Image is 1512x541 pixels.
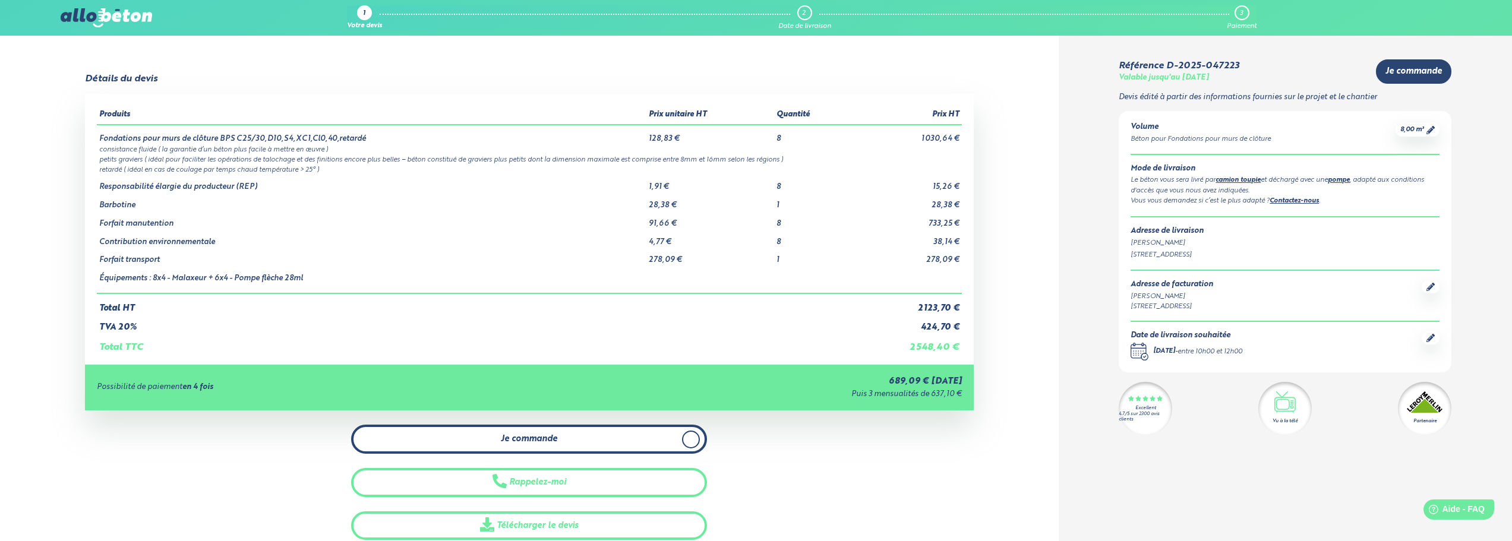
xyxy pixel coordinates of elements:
td: Forfait transport [97,246,647,265]
div: Détails du devis [85,74,157,84]
a: Télécharger le devis [351,511,707,540]
div: Votre devis [347,23,382,30]
div: Volume [1131,123,1271,132]
td: 8 [774,229,851,247]
td: 15,26 € [851,173,962,192]
td: Barbotine [97,192,647,210]
th: Prix unitaire HT [646,106,774,125]
td: 424,70 € [851,313,962,333]
a: 2 Date de livraison [778,5,831,30]
td: 2 123,70 € [851,293,962,314]
a: pompe [1328,177,1350,184]
td: 2 548,40 € [851,333,962,353]
td: 1,91 € [646,173,774,192]
a: camion toupie [1216,177,1261,184]
span: Je commande [1385,67,1442,77]
div: Vu à la télé [1273,417,1298,425]
span: Je commande [501,434,557,444]
a: Je commande [1376,59,1451,84]
td: Forfait manutention [97,210,647,229]
div: Vous vous demandez si c’est le plus adapté ? . [1131,196,1440,207]
div: entre 10h00 et 12h00 [1178,347,1242,357]
td: Équipements : 8x4 - Malaxeur + 6x4 - Pompe flèche 28ml [97,265,647,293]
td: Fondations pour murs de clôture BPS C25/30,D10,S4,XC1,Cl0,40,retardé [97,125,647,144]
div: Adresse de facturation [1131,280,1213,289]
p: Devis édité à partir des informations fournies sur le projet et le chantier [1119,93,1451,102]
th: Quantité [774,106,851,125]
td: 8 [774,125,851,144]
td: 1 [774,246,851,265]
td: Responsabilité élargie du producteur (REP) [97,173,647,192]
div: Date de livraison [778,23,831,30]
div: Adresse de livraison [1131,227,1440,236]
td: 1 [774,192,851,210]
div: Référence D-2025-047223 [1119,61,1239,71]
iframe: Help widget launcher [1406,495,1499,528]
div: - [1153,347,1242,357]
div: Le béton vous sera livré par et déchargé avec une , adapté aux conditions d'accès que vous nous a... [1131,175,1440,196]
td: Contribution environnementale [97,229,647,247]
div: [PERSON_NAME] [1131,292,1213,302]
th: Produits [97,106,647,125]
th: Prix HT [851,106,962,125]
div: Date de livraison souhaitée [1131,331,1242,340]
a: Je commande [351,425,707,454]
td: 4,77 € [646,229,774,247]
a: Contactez-nous [1270,198,1319,204]
div: [DATE] [1153,347,1175,357]
div: 689,09 € [DATE] [541,377,962,387]
td: 91,66 € [646,210,774,229]
div: 1 [363,10,365,18]
td: 38,14 € [851,229,962,247]
td: 1 030,64 € [851,125,962,144]
div: Mode de livraison [1131,164,1440,173]
button: Rappelez-moi [351,468,707,497]
td: Total TTC [97,333,851,353]
div: [STREET_ADDRESS] [1131,302,1213,312]
div: [PERSON_NAME] [1131,238,1440,248]
div: [STREET_ADDRESS] [1131,250,1440,260]
div: Puis 3 mensualités de 637,10 € [541,390,962,399]
td: 28,38 € [646,192,774,210]
td: 278,09 € [851,246,962,265]
td: 28,38 € [851,192,962,210]
td: 733,25 € [851,210,962,229]
td: petits graviers ( idéal pour faciliter les opérations de talochage et des finitions encore plus b... [97,154,962,164]
div: 3 [1240,10,1243,17]
div: Valable jusqu'au [DATE] [1119,74,1209,83]
div: 4.7/5 sur 2300 avis clients [1119,412,1172,422]
td: Total HT [97,293,851,314]
td: TVA 20% [97,313,851,333]
img: allobéton [61,8,152,27]
td: 8 [774,173,851,192]
td: 8 [774,210,851,229]
div: Possibilité de paiement [97,383,541,392]
div: Partenaire [1413,417,1437,425]
td: retardé ( idéal en cas de coulage par temps chaud température > 25° ) [97,164,962,174]
a: 3 Paiement [1227,5,1257,30]
div: Béton pour Fondations pour murs de clôture [1131,134,1271,144]
td: 278,09 € [646,246,774,265]
div: Excellent [1135,406,1156,411]
div: 2 [802,10,806,17]
a: 1 Votre devis [347,5,382,30]
td: 128,83 € [646,125,774,144]
strong: en 4 fois [182,383,213,391]
div: Paiement [1227,23,1257,30]
td: consistance fluide ( la garantie d’un béton plus facile à mettre en œuvre ) [97,144,962,154]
